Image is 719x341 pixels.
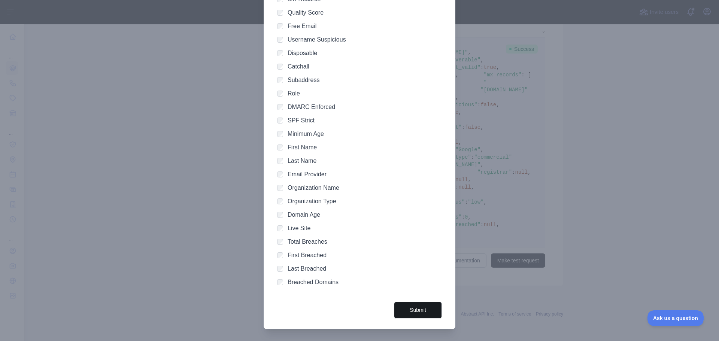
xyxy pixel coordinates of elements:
[288,50,317,56] label: Disposable
[288,36,346,43] label: Username Suspicious
[288,185,339,191] label: Organization Name
[288,63,309,70] label: Catchall
[288,23,316,29] label: Free Email
[288,77,319,83] label: Subaddress
[288,117,315,124] label: SPF Strict
[647,310,704,326] iframe: Toggle Customer Support
[288,225,310,231] label: Live Site
[288,238,327,245] label: Total Breaches
[288,279,339,285] label: Breached Domains
[288,252,327,258] label: First Breached
[288,131,324,137] label: Minimum Age
[288,265,326,272] label: Last Breached
[288,198,336,204] label: Organization Type
[288,90,300,97] label: Role
[288,104,335,110] label: DMARC Enforced
[394,302,442,319] button: Submit
[288,9,324,16] label: Quality Score
[288,144,317,150] label: First Name
[288,171,327,177] label: Email Provider
[288,158,316,164] label: Last Name
[288,211,320,218] label: Domain Age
